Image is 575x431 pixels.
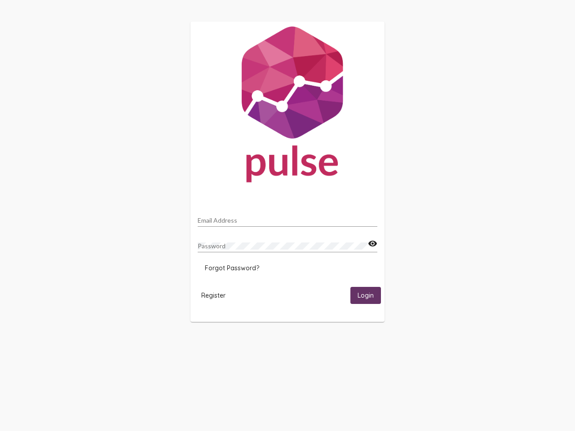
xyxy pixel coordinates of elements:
[205,264,259,272] span: Forgot Password?
[358,292,374,300] span: Login
[201,291,226,299] span: Register
[198,260,266,276] button: Forgot Password?
[368,238,377,249] mat-icon: visibility
[194,287,233,303] button: Register
[190,22,385,191] img: Pulse For Good Logo
[350,287,381,303] button: Login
